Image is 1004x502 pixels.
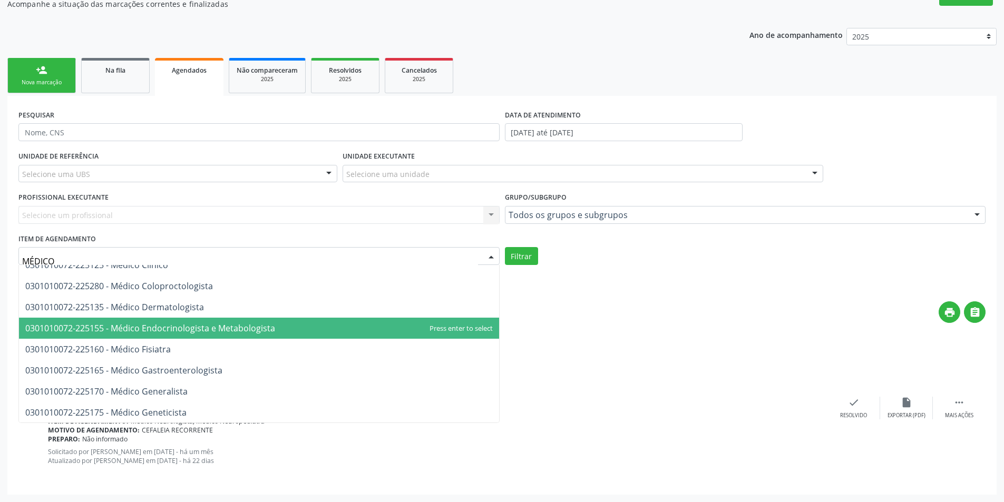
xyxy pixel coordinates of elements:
[505,107,581,123] label: DATA DE ATENDIMENTO
[393,75,445,83] div: 2025
[329,66,362,75] span: Resolvidos
[142,426,213,435] span: CEFALEIA RECORRENTE
[105,66,125,75] span: Na fila
[22,169,90,180] span: Selecione uma UBS
[25,259,168,271] span: 0301010072-225125 - Médico Clínico
[48,447,827,465] p: Solicitado por [PERSON_NAME] em [DATE] - há um mês Atualizado por [PERSON_NAME] em [DATE] - há 22...
[15,78,68,86] div: Nova marcação
[25,386,188,397] span: 0301010072-225170 - Médico Generalista
[901,397,912,408] i: insert_drive_file
[939,301,960,323] button: print
[237,66,298,75] span: Não compareceram
[25,407,187,418] span: 0301010072-225175 - Médico Geneticista
[840,412,867,419] div: Resolvido
[505,247,538,265] button: Filtrar
[509,210,964,220] span: Todos os grupos e subgrupos
[945,412,973,419] div: Mais ações
[172,66,207,75] span: Agendados
[505,190,567,206] label: Grupo/Subgrupo
[82,435,128,444] span: Não informado
[25,343,171,355] span: 0301010072-225160 - Médico Fisiatra
[505,123,743,141] input: Selecione um intervalo
[749,28,843,41] p: Ano de acompanhamento
[18,190,109,206] label: PROFISSIONAL EXECUTANTE
[319,75,372,83] div: 2025
[25,301,204,313] span: 0301010072-225135 - Médico Dermatologista
[25,365,222,376] span: 0301010072-225165 - Médico Gastroenterologista
[48,435,80,444] b: Preparo:
[944,307,956,318] i: print
[18,231,96,248] label: Item de agendamento
[22,251,478,272] input: Selecionar procedimento
[346,169,430,180] span: Selecione uma unidade
[18,123,500,141] input: Nome, CNS
[953,397,965,408] i: 
[888,412,925,419] div: Exportar (PDF)
[25,280,213,292] span: 0301010072-225280 - Médico Coloproctologista
[343,149,415,165] label: UNIDADE EXECUTANTE
[964,301,986,323] button: 
[18,107,54,123] label: PESQUISAR
[25,322,275,334] span: 0301010072-225155 - Médico Endocrinologista e Metabologista
[18,149,99,165] label: UNIDADE DE REFERÊNCIA
[969,307,981,318] i: 
[402,66,437,75] span: Cancelados
[237,75,298,83] div: 2025
[848,397,860,408] i: check
[48,426,140,435] b: Motivo de agendamento:
[36,64,47,76] div: person_add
